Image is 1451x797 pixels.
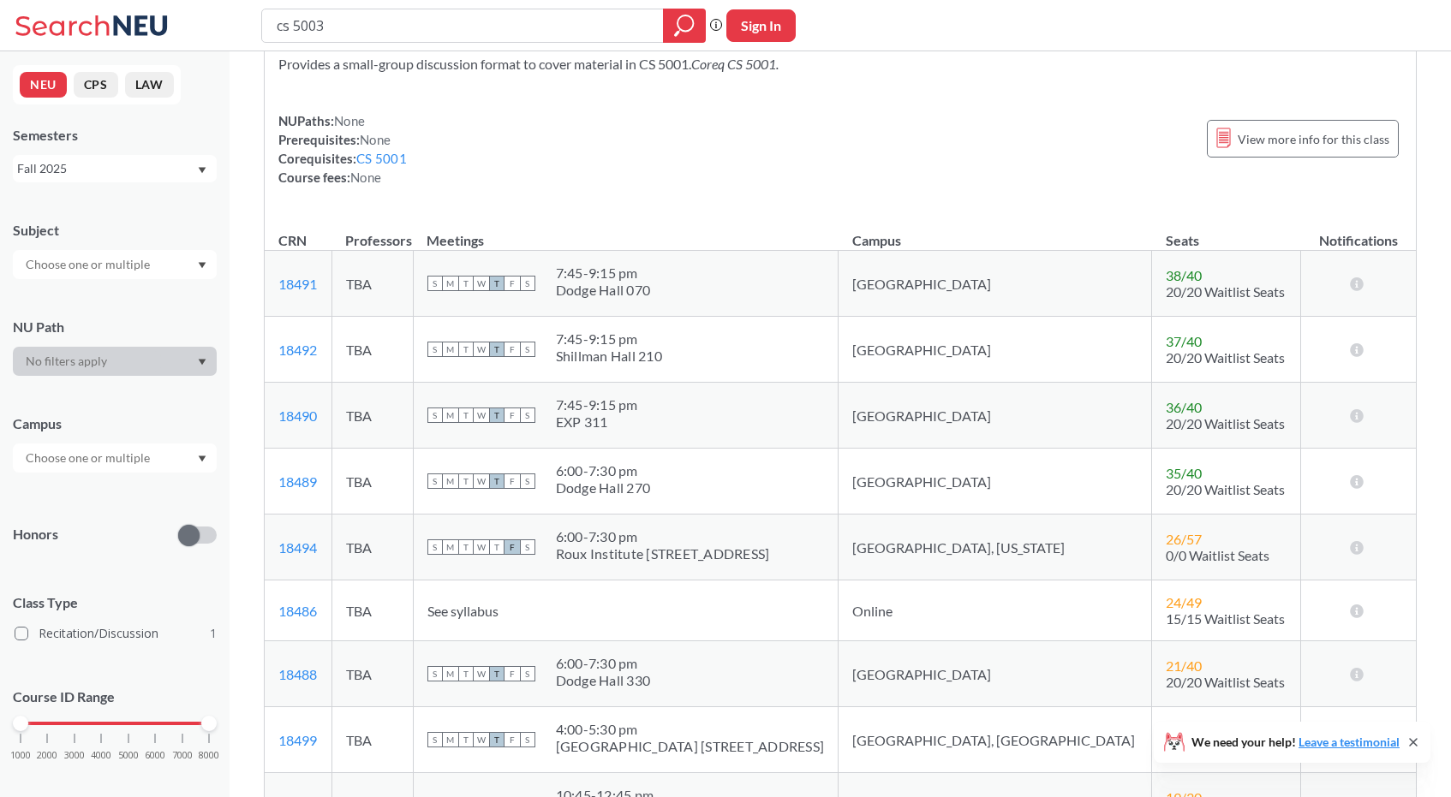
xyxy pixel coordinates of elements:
[413,214,839,251] th: Meetings
[278,111,407,187] div: NUPaths: Prerequisites: Corequisites: Course fees:
[458,732,474,747] span: T
[489,407,505,423] span: T
[331,580,413,641] td: TBA
[839,214,1152,251] th: Campus
[13,126,217,145] div: Semesters
[278,55,1402,74] section: Provides a small-group discussion format to cover material in CS 5001.
[1166,547,1269,563] span: 0/0 Waitlist Seats
[1166,657,1202,674] span: 21 / 40
[427,603,499,619] span: See syllabus
[275,11,651,40] input: Class, professor, course number, "phrase"
[334,113,365,128] span: None
[1166,349,1285,366] span: 20/20 Waitlist Seats
[1166,610,1285,627] span: 15/15 Waitlist Seats
[474,732,489,747] span: W
[556,721,825,738] div: 4:00 - 5:30 pm
[839,251,1152,317] td: [GEOGRAPHIC_DATA]
[505,666,520,681] span: F
[839,317,1152,383] td: [GEOGRAPHIC_DATA]
[13,687,217,707] p: Course ID Range
[13,221,217,240] div: Subject
[556,330,662,348] div: 7:45 - 9:15 pm
[474,539,489,555] span: W
[278,231,307,250] div: CRN
[1166,594,1202,610] span: 24 / 49
[17,159,196,178] div: Fall 2025
[427,342,443,357] span: S
[556,462,651,479] div: 6:00 - 7:30 pm
[1166,481,1285,497] span: 20/20 Waitlist Seats
[489,732,505,747] span: T
[663,9,706,43] div: magnifying glass
[13,318,217,336] div: NU Path
[474,473,489,489] span: W
[13,525,58,544] p: Honors
[556,413,638,431] div: EXP 311
[489,539,505,555] span: T
[427,407,443,423] span: S
[505,539,520,555] span: F
[556,265,651,282] div: 7:45 - 9:15 pm
[331,449,413,514] td: TBA
[427,666,443,681] span: S
[125,72,174,98] button: LAW
[458,473,474,489] span: T
[839,641,1152,707] td: [GEOGRAPHIC_DATA]
[427,539,443,555] span: S
[691,56,779,72] i: Coreq CS 5001.
[489,276,505,291] span: T
[199,751,219,760] span: 8000
[331,317,413,383] td: TBA
[458,539,474,555] span: T
[520,732,535,747] span: S
[91,751,111,760] span: 4000
[198,455,206,462] svg: Dropdown arrow
[331,214,413,251] th: Professors
[458,342,474,357] span: T
[556,528,770,545] div: 6:00 - 7:30 pm
[13,443,217,473] div: Dropdown arrow
[17,254,161,275] input: Choose one or multiple
[360,132,391,147] span: None
[556,545,770,562] div: Roux Institute [STREET_ADDRESS]
[37,751,57,760] span: 2000
[443,473,458,489] span: M
[1166,531,1202,547] span: 26 / 57
[331,641,413,707] td: TBA
[505,473,520,489] span: F
[13,155,217,182] div: Fall 2025Dropdown arrow
[839,449,1152,514] td: [GEOGRAPHIC_DATA]
[556,396,638,413] div: 7:45 - 9:15 pm
[278,603,317,619] a: 18486
[458,407,474,423] span: T
[520,666,535,681] span: S
[520,407,535,423] span: S
[1301,214,1416,251] th: Notifications
[331,251,413,317] td: TBA
[556,282,651,299] div: Dodge Hall 070
[198,262,206,269] svg: Dropdown arrow
[427,473,443,489] span: S
[489,666,505,681] span: T
[118,751,139,760] span: 5000
[1152,214,1301,251] th: Seats
[13,347,217,376] div: Dropdown arrow
[505,342,520,357] span: F
[64,751,85,760] span: 3000
[356,151,407,166] a: CS 5001
[520,473,535,489] span: S
[443,342,458,357] span: M
[15,622,217,645] label: Recitation/Discussion
[198,167,206,174] svg: Dropdown arrow
[172,751,193,760] span: 7000
[474,342,489,357] span: W
[278,342,317,358] a: 18492
[443,732,458,747] span: M
[13,414,217,433] div: Campus
[17,448,161,468] input: Choose one or multiple
[726,9,796,42] button: Sign In
[74,72,118,98] button: CPS
[839,514,1152,580] td: [GEOGRAPHIC_DATA], [US_STATE]
[1166,399,1202,415] span: 36 / 40
[278,407,317,424] a: 18490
